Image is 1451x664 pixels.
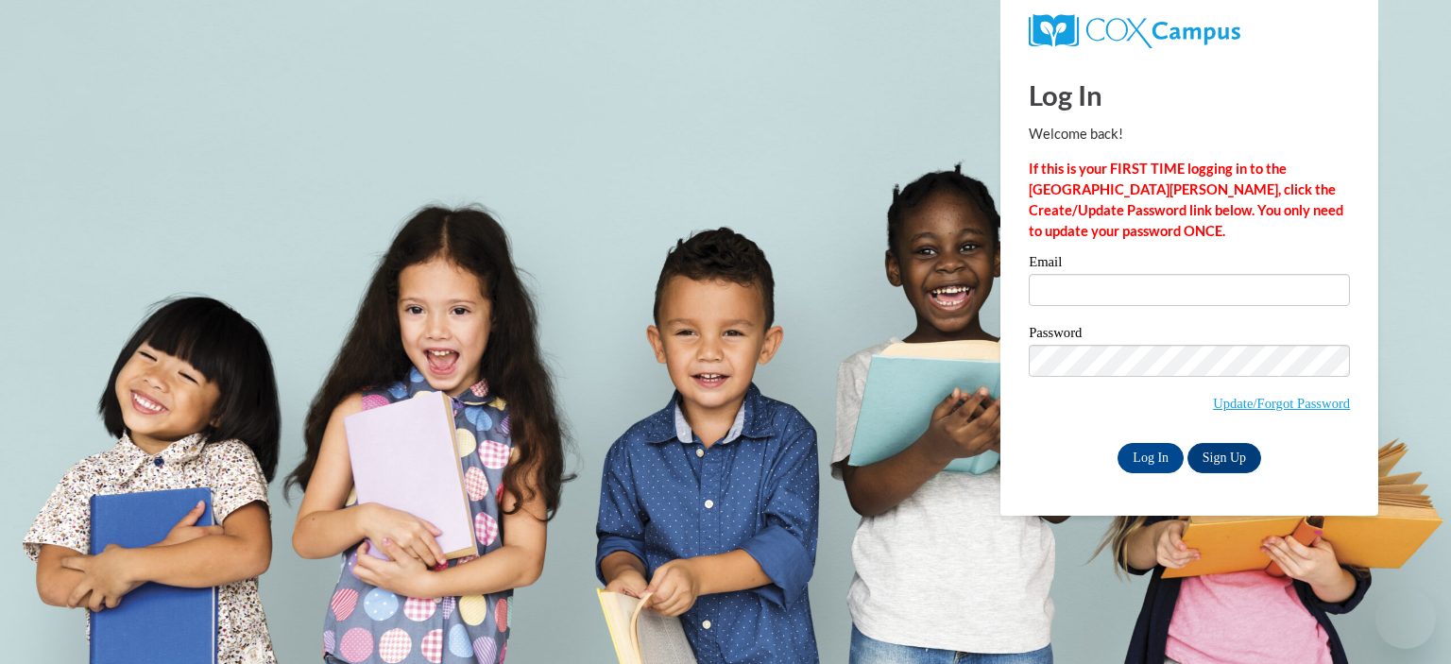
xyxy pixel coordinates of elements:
[1029,255,1350,274] label: Email
[1187,443,1261,473] a: Sign Up
[1213,396,1350,411] a: Update/Forgot Password
[1029,14,1350,48] a: COX Campus
[1029,161,1343,239] strong: If this is your FIRST TIME logging in to the [GEOGRAPHIC_DATA][PERSON_NAME], click the Create/Upd...
[1029,14,1240,48] img: COX Campus
[1029,124,1350,145] p: Welcome back!
[1118,443,1184,473] input: Log In
[1029,326,1350,345] label: Password
[1029,76,1350,114] h1: Log In
[1375,588,1436,649] iframe: Button to launch messaging window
